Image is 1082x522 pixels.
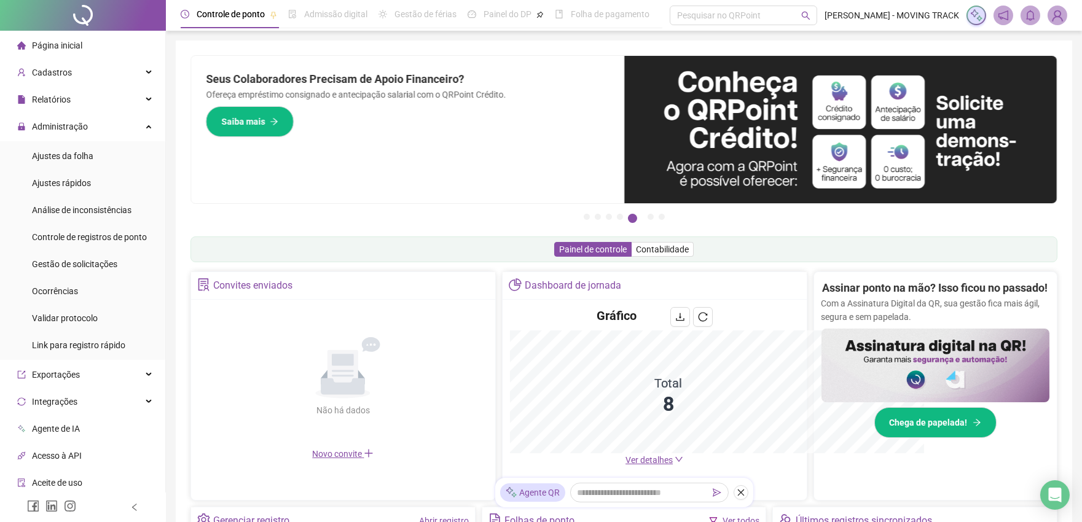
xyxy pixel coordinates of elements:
span: Exportações [32,370,80,380]
span: solution [197,278,210,291]
span: pie-chart [509,278,522,291]
div: Open Intercom Messenger [1040,480,1070,510]
span: Cadastros [32,68,72,77]
div: Agente QR [500,483,565,502]
button: 4 [617,214,623,220]
span: Validar protocolo [32,313,98,323]
span: Saiba mais [221,115,265,128]
button: 6 [648,214,654,220]
span: Integrações [32,397,77,407]
span: Painel de controle [559,244,627,254]
span: Relatórios [32,95,71,104]
span: instagram [64,500,76,512]
span: arrow-right [973,418,981,427]
span: sync [17,397,26,406]
span: user-add [17,68,26,77]
span: Administração [32,122,88,131]
span: Link para registro rápido [32,340,125,350]
span: Folha de pagamento [571,9,649,19]
span: clock-circle [181,10,189,18]
img: sparkle-icon.fc2bf0ac1784a2077858766a79e2daf3.svg [505,486,517,499]
p: Com a Assinatura Digital da QR, sua gestão fica mais ágil, segura e sem papelada. [821,297,1049,324]
span: search [801,11,810,20]
span: Ocorrências [32,286,78,296]
span: home [17,41,26,50]
span: facebook [27,500,39,512]
img: banner%2F02c71560-61a6-44d4-94b9-c8ab97240462.png [821,329,1049,402]
span: Chega de papelada! [890,416,968,429]
p: Ofereça empréstimo consignado e antecipação salarial com o QRPoint Crédito. [206,88,610,101]
span: Gestão de solicitações [32,259,117,269]
button: 1 [584,214,590,220]
img: 18027 [1048,6,1067,25]
span: bell [1025,10,1036,21]
div: Convites enviados [213,275,292,296]
button: 2 [595,214,601,220]
span: file-done [288,10,297,18]
span: down [675,455,683,464]
span: Acesso à API [32,451,82,461]
img: banner%2F11e687cd-1386-4cbd-b13b-7bd81425532d.png [624,56,1057,203]
span: Ver detalhes [625,455,673,465]
div: Dashboard de jornada [525,275,621,296]
span: linkedin [45,500,58,512]
span: book [555,10,563,18]
span: Agente de IA [32,424,80,434]
span: lock [17,122,26,131]
span: Análise de inconsistências [32,205,131,215]
a: Ver detalhes down [625,455,683,465]
span: dashboard [468,10,476,18]
span: close [737,488,745,497]
button: 7 [659,214,665,220]
span: Controle de registros de ponto [32,232,147,242]
span: Aceite de uso [32,478,82,488]
button: Saiba mais [206,106,294,137]
span: Novo convite [312,449,374,459]
span: pushpin [536,11,544,18]
span: Página inicial [32,41,82,50]
span: Gestão de férias [394,9,457,19]
h4: Gráfico [597,307,637,324]
button: 3 [606,214,612,220]
span: reload [698,312,708,322]
h2: Assinar ponto na mão? Isso ficou no passado! [823,279,1048,297]
span: Controle de ponto [197,9,265,19]
span: plus [364,448,374,458]
span: Painel do DP [484,9,531,19]
span: Contabilidade [636,244,689,254]
span: Ajustes rápidos [32,178,91,188]
span: notification [998,10,1009,21]
span: file [17,95,26,104]
span: Ajustes da folha [32,151,93,161]
button: Chega de papelada! [874,407,997,438]
span: send [713,488,721,497]
span: pushpin [270,11,277,18]
span: [PERSON_NAME] - MOVING TRACK [825,9,959,22]
h2: Seus Colaboradores Precisam de Apoio Financeiro? [206,71,610,88]
div: Não há dados [286,403,399,417]
span: sun [378,10,387,18]
img: sparkle-icon.fc2bf0ac1784a2077858766a79e2daf3.svg [970,9,983,22]
button: 5 [628,214,637,223]
span: left [130,503,139,512]
span: export [17,370,26,379]
span: Admissão digital [304,9,367,19]
span: audit [17,478,26,487]
span: api [17,451,26,460]
span: download [675,312,685,322]
span: arrow-right [270,117,278,126]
